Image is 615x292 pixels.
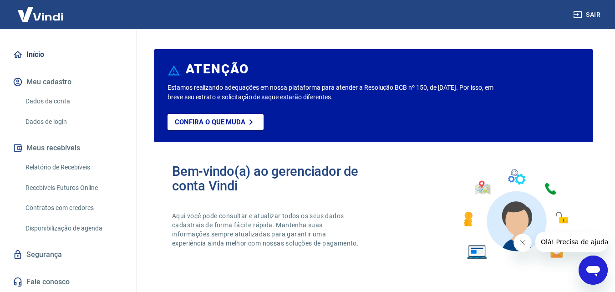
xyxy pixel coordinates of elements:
[172,164,374,193] h2: Bem-vindo(a) ao gerenciador de conta Vindi
[11,138,125,158] button: Meus recebíveis
[175,118,245,126] p: Confira o que muda
[535,232,608,252] iframe: Mensagem da empresa
[579,256,608,285] iframe: Botão para abrir a janela de mensagens
[11,272,125,292] a: Fale conosco
[186,65,249,74] h6: ATENÇÃO
[22,92,125,111] a: Dados da conta
[168,83,497,102] p: Estamos realizando adequações em nossa plataforma para atender a Resolução BCB nº 150, de [DATE]....
[168,114,264,130] a: Confira o que muda
[11,72,125,92] button: Meu cadastro
[22,219,125,238] a: Disponibilização de agenda
[22,179,125,197] a: Recebíveis Futuros Online
[172,211,361,248] p: Aqui você pode consultar e atualizar todos os seus dados cadastrais de forma fácil e rápida. Mant...
[11,245,125,265] a: Segurança
[11,45,125,65] a: Início
[456,164,575,265] img: Imagem de um avatar masculino com diversos icones exemplificando as funcionalidades do gerenciado...
[5,6,76,14] span: Olá! Precisa de ajuda?
[571,6,604,23] button: Sair
[22,113,125,131] a: Dados de login
[22,199,125,217] a: Contratos com credores
[513,234,532,252] iframe: Fechar mensagem
[22,158,125,177] a: Relatório de Recebíveis
[11,0,70,28] img: Vindi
